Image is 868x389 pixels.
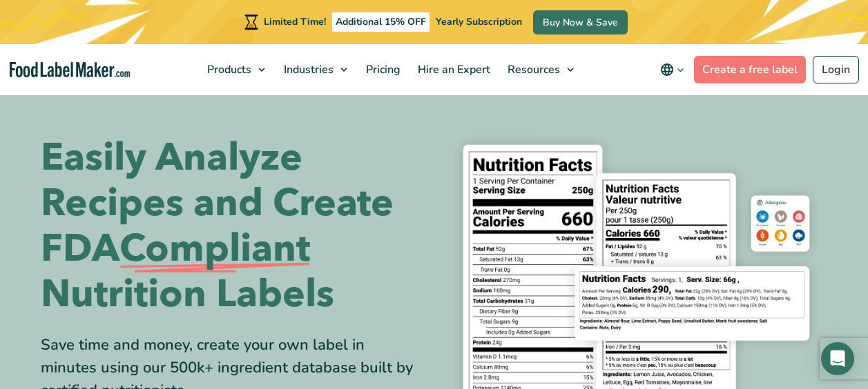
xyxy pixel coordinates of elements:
[813,56,859,83] a: Login
[409,44,496,95] a: Hire an Expert
[414,62,492,77] span: Hire an Expert
[533,10,628,34] a: Buy Now & Save
[821,342,854,375] div: Open Intercom Messenger
[503,62,561,77] span: Resources
[436,15,522,28] span: Yearly Subscription
[362,62,402,77] span: Pricing
[199,44,272,95] a: Products
[280,62,335,77] span: Industries
[119,226,310,272] span: Compliant
[264,15,326,28] span: Limited Time!
[41,135,424,317] h1: Easily Analyze Recipes and Create FDA Nutrition Labels
[276,44,354,95] a: Industries
[499,44,581,95] a: Resources
[332,12,430,32] span: Additional 15% OFF
[203,62,253,77] span: Products
[358,44,406,95] a: Pricing
[694,56,806,83] a: Create a free label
